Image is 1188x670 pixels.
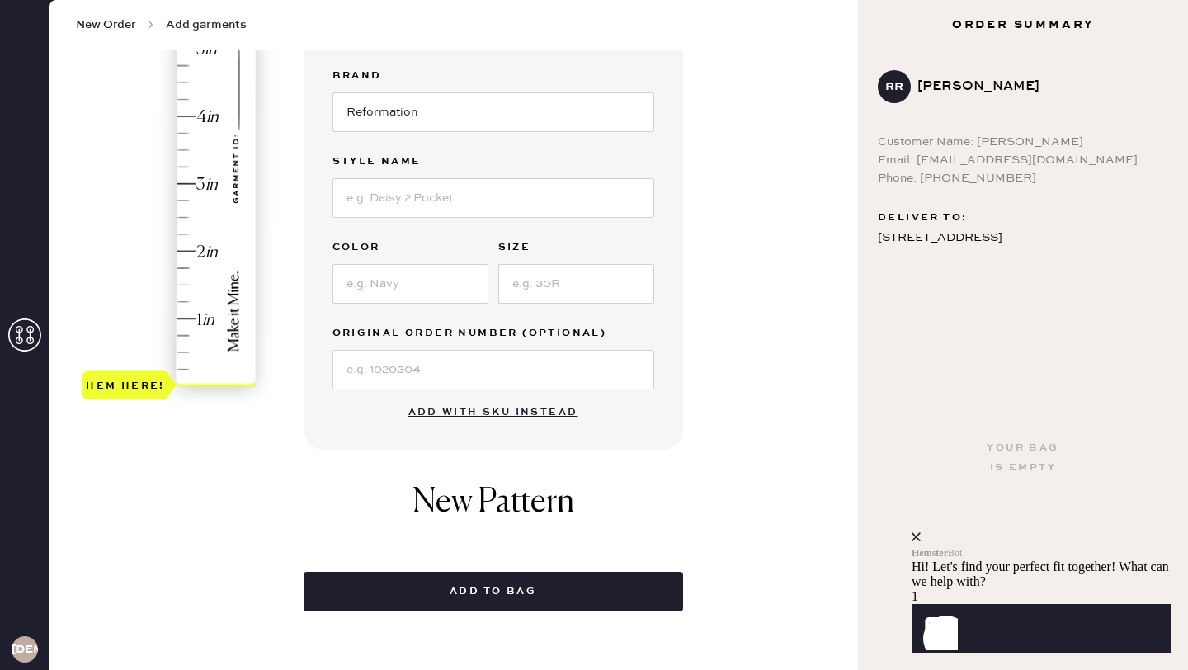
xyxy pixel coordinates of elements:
label: Color [332,238,488,257]
label: Size [498,238,654,257]
iframe: Front Chat [912,441,1184,667]
div: Phone: [PHONE_NUMBER] [878,169,1168,187]
h3: RR [885,81,903,92]
input: e.g. Daisy 2 Pocket [332,178,654,218]
div: Your bag is empty [987,438,1058,478]
div: [PERSON_NAME] [917,77,1155,97]
div: Hem here! [86,375,165,395]
button: Add with SKU instead [398,396,588,429]
input: e.g. 30R [498,264,654,304]
span: Add garments [166,17,247,33]
div: Email: [EMAIL_ADDRESS][DOMAIN_NAME] [878,151,1168,169]
div: Customer Name: [PERSON_NAME] [878,133,1168,151]
button: Add to bag [304,572,683,611]
div: [STREET_ADDRESS] Unit 2401 [GEOGRAPHIC_DATA] , IL 60654 [878,228,1168,290]
h3: Order Summary [858,17,1188,33]
input: e.g. Navy [332,264,488,304]
label: Style name [332,152,654,172]
label: Brand [332,66,654,86]
input: Brand name [332,92,654,132]
input: e.g. 1020304 [332,350,654,389]
h3: [DEMOGRAPHIC_DATA] [12,644,38,655]
span: Deliver to: [878,208,967,228]
h1: New Pattern [412,483,574,539]
span: New Order [76,17,136,33]
label: Original Order Number (Optional) [332,323,654,343]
